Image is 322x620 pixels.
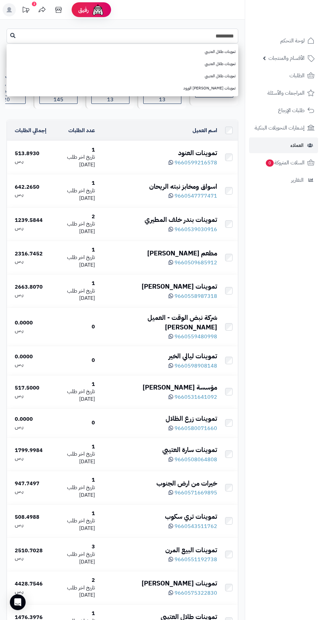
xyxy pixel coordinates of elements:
div: [DATE] [52,220,95,235]
div: تموينات [PERSON_NAME] [100,282,217,291]
div: 2 [52,213,95,221]
a: السلات المتروكة0 [249,155,318,171]
div: 2 [52,577,95,584]
div: [DATE] [52,254,95,269]
a: 9660559480998 [169,333,217,341]
div: 0 [52,357,95,364]
div: 1 [52,179,95,187]
span: 9660551192738 [174,556,217,563]
a: الطلبات [249,68,318,83]
div: مطعم [PERSON_NAME] [100,249,217,258]
span: 9660539030916 [174,226,217,233]
span: تاريخ اخر طلب [67,220,95,228]
div: 0.0000 [15,416,46,423]
span: إشعارات التحويلات البنكية [255,123,305,132]
span: 9660531641092 [174,393,217,401]
span: 9660599216578 [174,159,217,167]
div: 0.0000 [15,353,46,361]
a: 9660571669895 [169,489,217,497]
div: [DATE] [52,154,95,169]
span: 0 [266,159,274,167]
div: ر.س [15,554,46,562]
span: 9660543511762 [174,522,217,530]
div: 508.4988 [15,513,46,521]
a: 9660558987318 [169,292,217,300]
div: تموينات [PERSON_NAME] [100,579,217,588]
span: تاريخ اخر طلب [67,287,95,295]
div: تموينات بندر خلف المطيري [100,215,217,225]
span: التقارير [291,176,304,185]
a: تموينات طلال العتيبي [7,70,238,82]
span: تاريخ اخر طلب [67,450,95,458]
div: Open Intercom Messenger [10,594,26,610]
div: 2316.7452 [15,250,46,258]
div: اسواق ومخابز نبته الريحان [100,182,217,191]
div: 2663.8070 [15,283,46,291]
div: تموينات زرع الظلال [100,414,217,423]
a: تموينات [PERSON_NAME] الورود [7,82,238,94]
div: ر.س [15,327,46,334]
div: ر.س [15,588,46,595]
a: 9660539030916 [169,226,217,233]
a: 9660547777471 [169,192,217,200]
div: [DATE] [52,388,95,403]
span: العملاء [290,141,304,150]
div: ر.س [15,521,46,529]
a: طلبات الإرجاع [249,103,318,118]
div: ر.س [15,423,46,431]
div: 1799.9984 [15,447,46,454]
a: تحديثات المنصة [17,3,34,18]
div: 2510.7028 [15,547,46,555]
div: ر.س [15,157,46,165]
div: [DATE] [52,287,95,302]
div: 2 [32,2,36,6]
div: 1 [52,146,95,154]
a: 9660543511762 [169,522,217,530]
span: 145 [40,96,77,104]
div: 0 [52,419,95,427]
div: 1 [52,610,95,617]
div: 517.5000 [15,384,46,392]
div: تموينات ليالي الخير [100,351,217,361]
a: اسم العميل [193,127,217,134]
div: 0 [52,323,95,331]
div: مؤسسة [PERSON_NAME] [100,383,217,392]
a: عدد الطلبات [68,127,95,134]
div: خيرات من ارض الجنوب [100,479,217,488]
span: 9660558987318 [174,292,217,300]
div: 642.2650 [15,183,46,191]
a: 9660599216578 [169,159,217,167]
div: 1 [52,280,95,287]
div: [DATE] [52,517,95,532]
div: 1 [52,443,95,451]
div: 1 [52,381,95,388]
span: تاريخ اخر طلب [67,388,95,395]
div: ر.س [15,454,46,462]
span: تاريخ اخر طلب [67,584,95,592]
span: تاريخ اخر طلب [67,153,95,161]
div: تموينات تري سكوب [100,512,217,521]
div: 3 [52,543,95,551]
span: لوحة التحكم [280,36,305,45]
a: تموينات طلال العتيبي [7,58,238,70]
a: إجمالي الطلبات [15,127,46,134]
div: تموينات البيع المرن [100,545,217,555]
span: تاريخ اخر طلب [67,517,95,525]
span: 9660559480998 [174,333,217,341]
a: 9660509685912 [169,259,217,267]
a: 9660580071660 [169,424,217,432]
a: إشعارات التحويلات البنكية [249,120,318,136]
div: ر.س [15,392,46,399]
div: 0.0000 [15,319,46,327]
div: [DATE] [52,551,95,566]
div: [DATE] [52,450,95,465]
div: شركة نبض الوقت - العميل [PERSON_NAME] [100,313,217,332]
a: 9660598908148 [169,362,217,370]
div: 947.7497 [15,480,46,488]
span: تاريخ اخر طلب [67,253,95,261]
div: تموينات العنود [100,148,217,158]
span: رفيق [78,6,89,14]
span: الطلبات [289,71,305,80]
span: 9660508064808 [174,456,217,464]
a: لوحة التحكم [249,33,318,49]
